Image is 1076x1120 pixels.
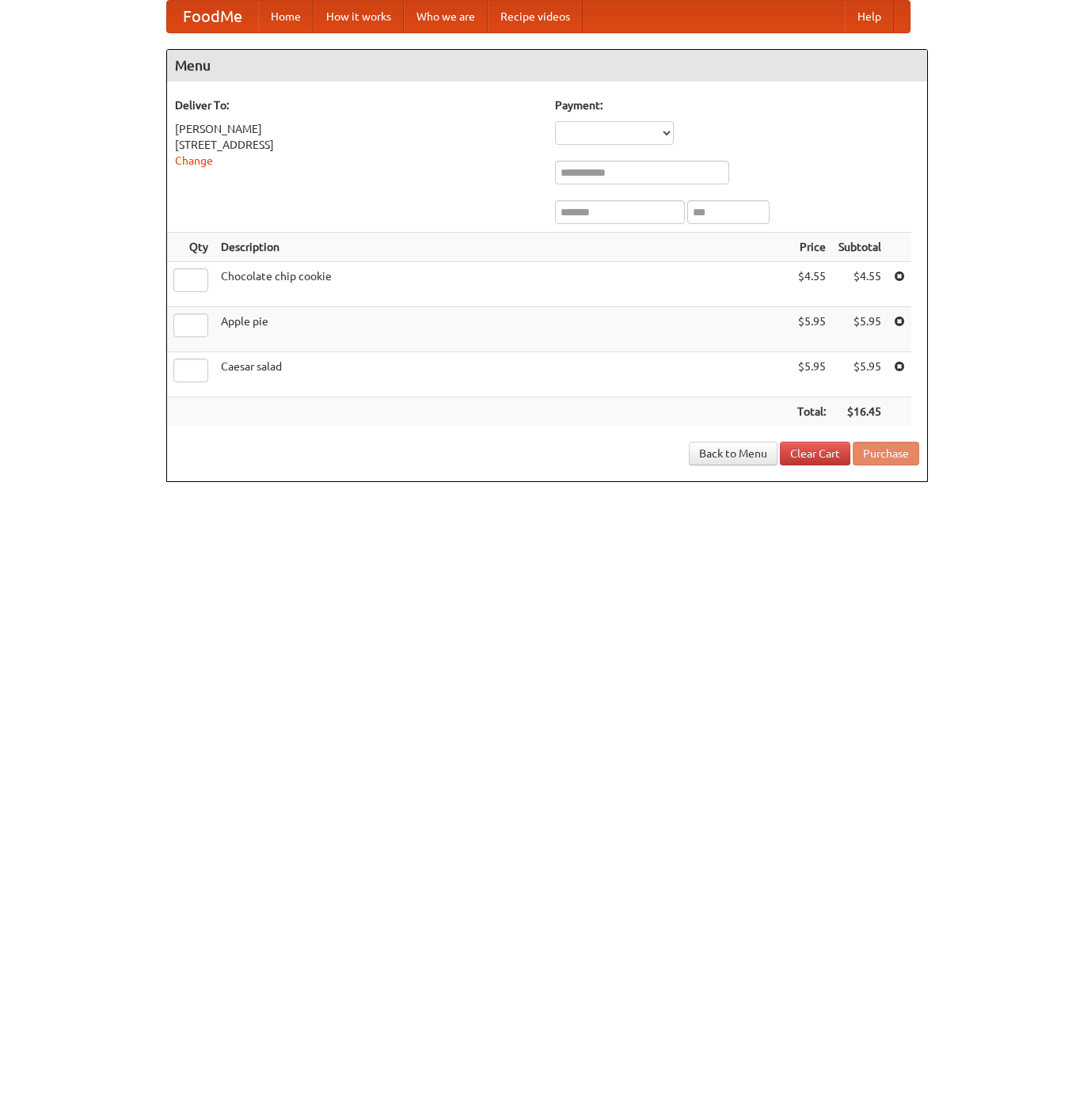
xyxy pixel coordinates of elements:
[258,1,314,32] a: Home
[167,1,258,32] a: FoodMe
[555,97,919,113] h5: Payment:
[175,154,213,167] a: Change
[215,307,791,352] td: Apple pie
[175,121,539,137] div: [PERSON_NAME]
[167,50,927,82] h4: Menu
[832,262,888,307] td: $4.55
[689,442,778,465] a: Back to Menu
[791,307,832,352] td: $5.95
[215,262,791,307] td: Chocolate chip cookie
[832,397,888,427] th: $16.45
[167,233,215,262] th: Qty
[832,233,888,262] th: Subtotal
[791,352,832,397] td: $5.95
[215,233,791,262] th: Description
[853,442,919,465] button: Purchase
[845,1,894,32] a: Help
[780,442,850,465] a: Clear Cart
[314,1,404,32] a: How it works
[175,97,539,113] h5: Deliver To:
[832,307,888,352] td: $5.95
[791,233,832,262] th: Price
[488,1,583,32] a: Recipe videos
[791,397,832,427] th: Total:
[791,262,832,307] td: $4.55
[832,352,888,397] td: $5.95
[175,137,539,153] div: [STREET_ADDRESS]
[215,352,791,397] td: Caesar salad
[404,1,488,32] a: Who we are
